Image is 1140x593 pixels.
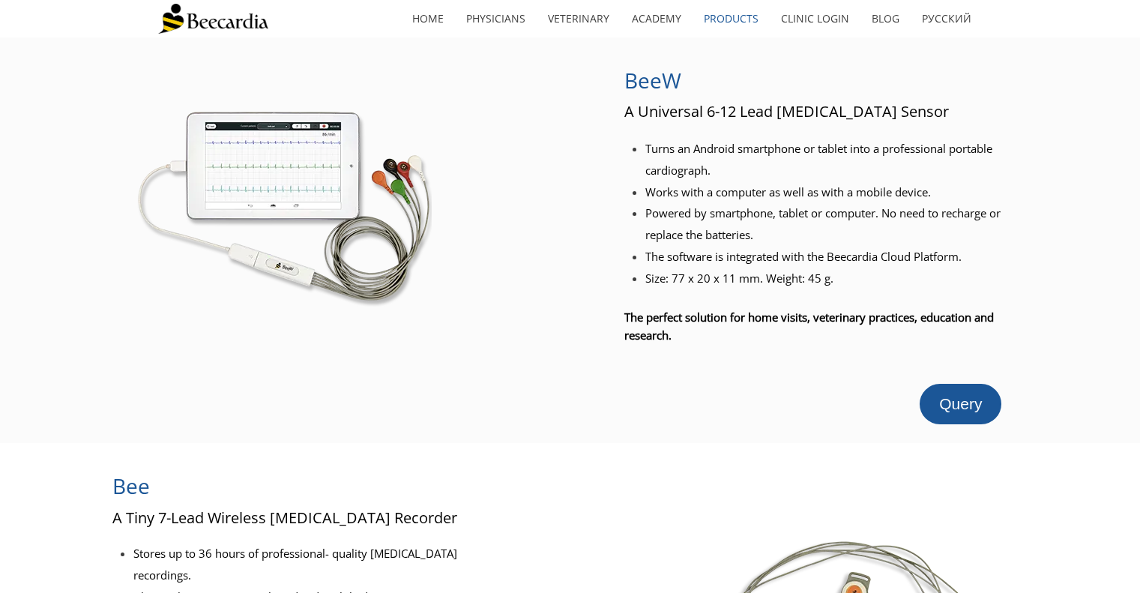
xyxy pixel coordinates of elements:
[645,271,833,286] span: Size: 77 x 20 x 11 mm. Weight: 45 g.
[624,310,994,343] span: The perfect solution for home visits, veterinary practices, education and research.
[911,1,983,36] a: Русский
[860,1,911,36] a: Blog
[939,395,982,412] span: Query
[112,508,457,528] span: A Tiny 7-Lead Wireless [MEDICAL_DATA] Recorder
[133,546,457,583] span: Stores up to 36 hours of professional- quality [MEDICAL_DATA] recordings.
[645,184,931,199] span: Works with a computer as well as with a mobile device.
[624,66,681,94] span: BeeW
[920,384,1001,424] a: Query
[645,205,1001,242] span: Powered by smartphone, tablet or computer. No need to recharge or replace the batteries.
[537,1,621,36] a: Veterinary
[112,472,150,500] span: Bee
[645,141,992,178] span: Turns an Android smartphone or tablet into a professional portable cardiograph.
[401,1,455,36] a: home
[624,101,949,121] span: A Universal 6-12 Lead [MEDICAL_DATA] Sensor
[455,1,537,36] a: Physicians
[645,249,962,264] span: The software is integrated with the Beecardia Cloud Platform.
[693,1,770,36] a: Products
[770,1,860,36] a: Clinic Login
[158,4,268,34] img: Beecardia
[621,1,693,36] a: Academy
